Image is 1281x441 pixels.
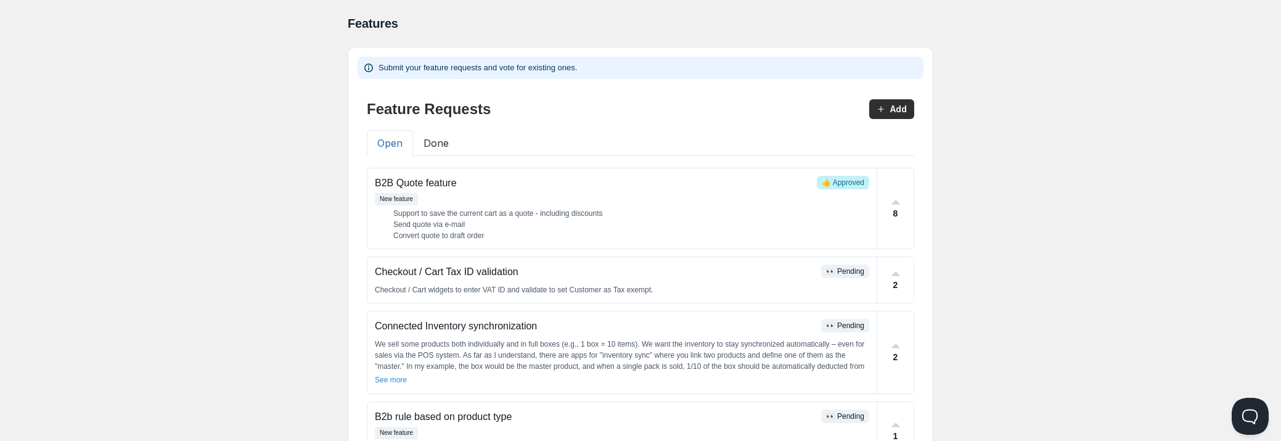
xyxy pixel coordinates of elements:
[869,99,914,119] button: Add
[393,230,869,241] li: Convert quote to draft order
[826,412,864,421] span: 👀 Pending
[826,267,864,276] span: 👀 Pending
[375,319,816,334] p: Connected Inventory synchronization
[375,427,418,439] span: New feature
[893,351,898,364] p: 2
[375,410,816,424] p: B2b rule based on product type
[375,284,869,295] p: Checkout / Cart widgets to enter VAT ID and validate to set Customer as Tax exempt.
[893,207,898,220] p: 8
[375,193,418,205] span: New feature
[393,219,869,230] li: Send quote via e-mail
[379,63,577,72] span: Submit your feature requests and vote for existing ones.
[367,98,491,120] p: Feature Requests
[413,130,459,156] button: Done
[393,208,869,219] li: Support to save the current cart as a quote - including discounts
[375,339,869,383] p: We sell some products both individually and in full boxes (e.g., 1 box = 10 items). We want the i...
[893,279,898,292] p: 2
[375,265,816,279] p: Checkout / Cart Tax ID validation
[367,130,413,156] button: Open
[1232,398,1269,435] iframe: Help Scout Beacon - Open
[375,374,407,385] p: See more
[375,176,812,191] p: B2B Quote feature
[822,178,864,187] span: 👍 Approved
[348,17,398,30] span: Features
[826,321,864,330] span: 👀 Pending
